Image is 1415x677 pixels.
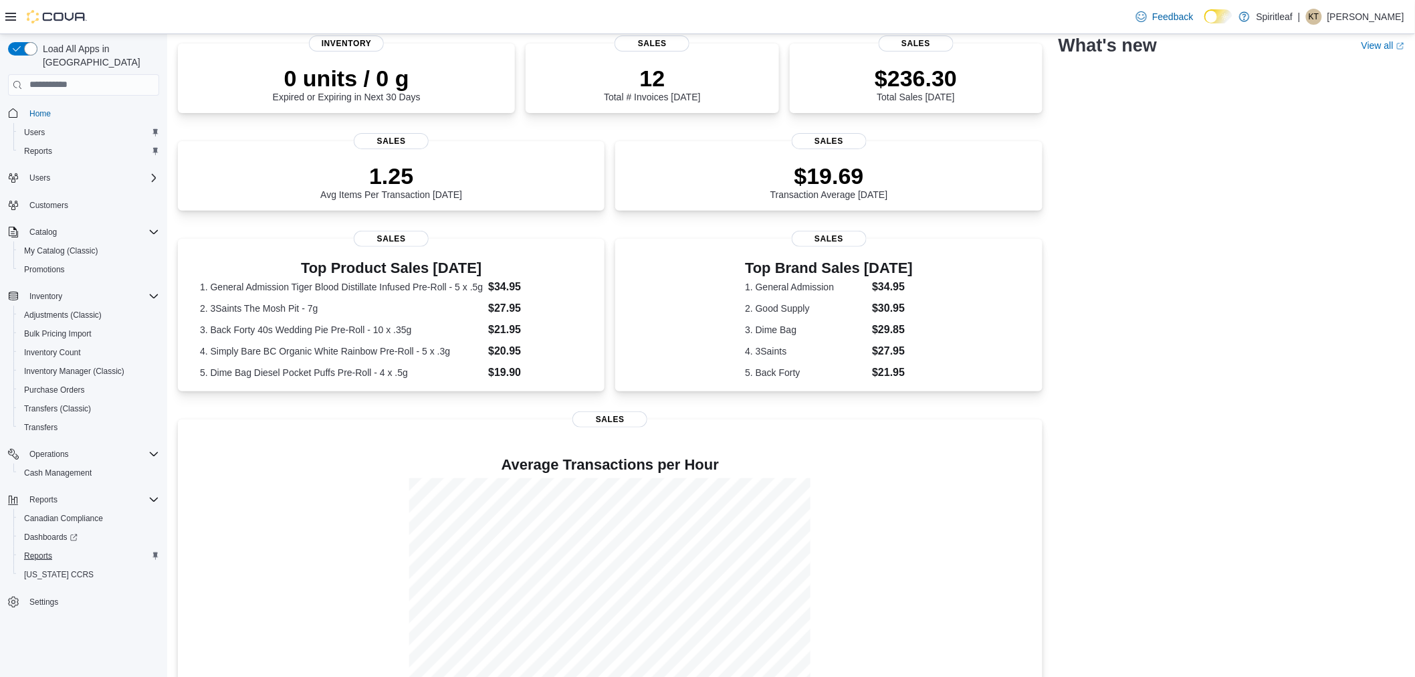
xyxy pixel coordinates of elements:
[1204,23,1205,24] span: Dark Mode
[24,385,85,395] span: Purchase Orders
[770,163,888,200] div: Transaction Average [DATE]
[24,446,74,462] button: Operations
[19,143,159,159] span: Reports
[615,35,689,52] span: Sales
[3,223,165,241] button: Catalog
[24,446,159,462] span: Operations
[745,345,867,358] dt: 4. 3Saints
[3,287,165,306] button: Inventory
[24,403,91,414] span: Transfers (Classic)
[19,465,97,481] a: Cash Management
[3,490,165,509] button: Reports
[19,262,159,278] span: Promotions
[24,170,56,186] button: Users
[24,366,124,377] span: Inventory Manager (Classic)
[1257,9,1293,25] p: Spiritleaf
[24,288,68,304] button: Inventory
[872,279,913,295] dd: $34.95
[29,200,68,211] span: Customers
[745,323,867,336] dt: 3. Dime Bag
[13,381,165,399] button: Purchase Orders
[24,224,62,240] button: Catalog
[19,345,159,361] span: Inventory Count
[19,124,50,140] a: Users
[24,569,94,580] span: [US_STATE] CCRS
[13,528,165,547] a: Dashboards
[19,307,159,323] span: Adjustments (Classic)
[19,363,159,379] span: Inventory Manager (Classic)
[24,551,52,561] span: Reports
[13,464,165,482] button: Cash Management
[29,108,51,119] span: Home
[1327,9,1404,25] p: [PERSON_NAME]
[3,592,165,611] button: Settings
[354,231,429,247] span: Sales
[19,307,107,323] a: Adjustments (Classic)
[19,510,159,526] span: Canadian Compliance
[19,326,97,342] a: Bulk Pricing Import
[24,224,159,240] span: Catalog
[13,241,165,260] button: My Catalog (Classic)
[24,170,159,186] span: Users
[1152,10,1193,23] span: Feedback
[29,291,62,302] span: Inventory
[24,347,81,358] span: Inventory Count
[19,345,86,361] a: Inventory Count
[8,98,159,647] nav: Complex example
[19,548,159,564] span: Reports
[19,548,58,564] a: Reports
[19,419,63,436] a: Transfers
[19,243,104,259] a: My Catalog (Classic)
[13,399,165,418] button: Transfers (Classic)
[24,288,159,304] span: Inventory
[19,529,83,545] a: Dashboards
[29,597,58,607] span: Settings
[19,529,159,545] span: Dashboards
[875,65,957,102] div: Total Sales [DATE]
[19,419,159,436] span: Transfers
[13,123,165,142] button: Users
[1059,35,1157,56] h2: What's new
[24,310,102,320] span: Adjustments (Classic)
[24,513,103,524] span: Canadian Compliance
[604,65,700,102] div: Total # Invoices [DATE]
[1204,9,1232,23] input: Dark Mode
[572,411,647,427] span: Sales
[19,510,108,526] a: Canadian Compliance
[24,105,159,122] span: Home
[27,10,87,23] img: Cova
[37,42,159,69] span: Load All Apps in [GEOGRAPHIC_DATA]
[200,260,582,276] h3: Top Product Sales [DATE]
[29,173,50,183] span: Users
[488,365,582,381] dd: $19.90
[19,262,70,278] a: Promotions
[745,280,867,294] dt: 1. General Admission
[745,260,913,276] h3: Top Brand Sales [DATE]
[24,422,58,433] span: Transfers
[19,401,96,417] a: Transfers (Classic)
[745,302,867,315] dt: 2. Good Supply
[13,324,165,343] button: Bulk Pricing Import
[200,280,483,294] dt: 1. General Admission Tiger Blood Distillate Infused Pre-Roll - 5 x .5g
[24,127,45,138] span: Users
[879,35,954,52] span: Sales
[273,65,421,102] div: Expired or Expiring in Next 30 Days
[1298,9,1301,25] p: |
[13,547,165,565] button: Reports
[745,366,867,379] dt: 5. Back Forty
[273,65,421,92] p: 0 units / 0 g
[3,195,165,215] button: Customers
[200,323,483,336] dt: 3. Back Forty 40s Wedding Pie Pre-Roll - 10 x .35g
[200,302,483,315] dt: 2. 3Saints The Mosh Pit - 7g
[24,593,159,610] span: Settings
[24,492,159,508] span: Reports
[13,565,165,584] button: [US_STATE] CCRS
[3,104,165,123] button: Home
[19,567,159,583] span: Washington CCRS
[872,365,913,381] dd: $21.95
[3,445,165,464] button: Operations
[792,231,867,247] span: Sales
[24,492,63,508] button: Reports
[770,163,888,189] p: $19.69
[19,465,159,481] span: Cash Management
